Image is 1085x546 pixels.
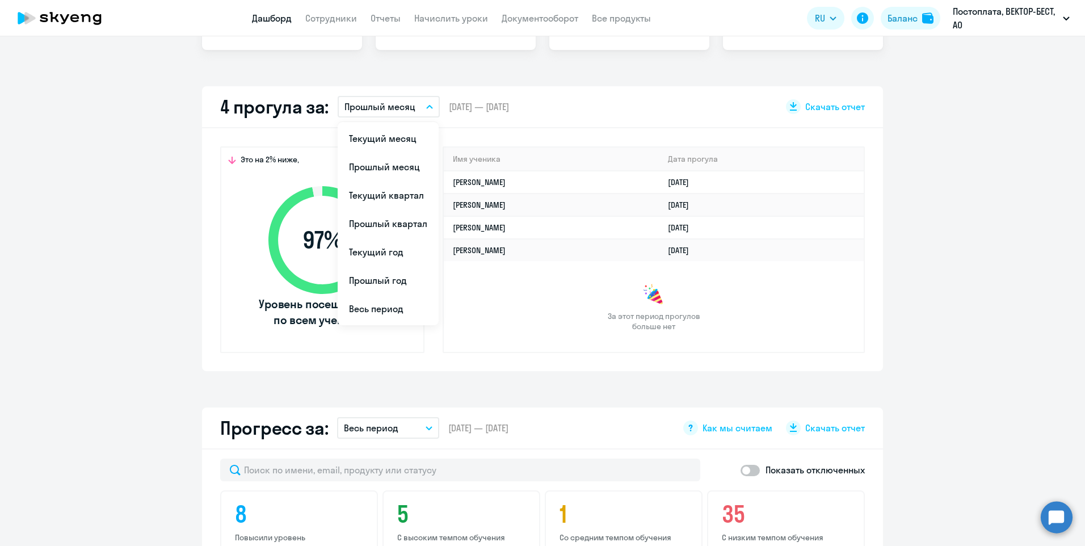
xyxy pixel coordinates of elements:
[606,311,701,331] span: За этот период прогулов больше нет
[722,532,853,543] p: С низким темпом обучения
[338,96,440,117] button: Прошлый месяц
[881,7,940,30] button: Балансbalance
[257,226,388,254] span: 97 %
[305,12,357,24] a: Сотрудники
[805,422,865,434] span: Скачать отчет
[947,5,1075,32] button: Постоплата, ВЕКТОР-БЕСТ, АО
[668,177,698,187] a: [DATE]
[344,421,398,435] p: Весь период
[449,100,509,113] span: [DATE] — [DATE]
[659,148,864,171] th: Дата прогула
[922,12,933,24] img: balance
[371,12,401,24] a: Отчеты
[414,12,488,24] a: Начислить уроки
[252,12,292,24] a: Дашборд
[257,296,388,328] span: Уровень посещаемости по всем ученикам
[805,100,865,113] span: Скачать отчет
[642,284,665,306] img: congrats
[397,532,529,543] p: С высоким темпом обучения
[668,245,698,255] a: [DATE]
[668,200,698,210] a: [DATE]
[815,11,825,25] span: RU
[888,11,918,25] div: Баланс
[560,501,691,528] h4: 1
[703,422,772,434] span: Как мы считаем
[502,12,578,24] a: Документооборот
[220,459,700,481] input: Поиск по имени, email, продукту или статусу
[220,417,328,439] h2: Прогресс за:
[560,532,691,543] p: Со средним темпом обучения
[592,12,651,24] a: Все продукты
[722,501,853,528] h4: 35
[338,122,439,325] ul: RU
[453,245,506,255] a: [PERSON_NAME]
[953,5,1058,32] p: Постоплата, ВЕКТОР-БЕСТ, АО
[235,532,367,543] p: Повысили уровень
[807,7,844,30] button: RU
[444,148,659,171] th: Имя ученика
[453,200,506,210] a: [PERSON_NAME]
[337,417,439,439] button: Весь период
[448,422,508,434] span: [DATE] — [DATE]
[453,177,506,187] a: [PERSON_NAME]
[235,501,367,528] h4: 8
[220,95,329,118] h2: 4 прогула за:
[766,463,865,477] p: Показать отключенных
[453,222,506,233] a: [PERSON_NAME]
[241,154,299,168] span: Это на 2% ниже,
[344,100,415,114] p: Прошлый месяц
[397,501,529,528] h4: 5
[668,222,698,233] a: [DATE]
